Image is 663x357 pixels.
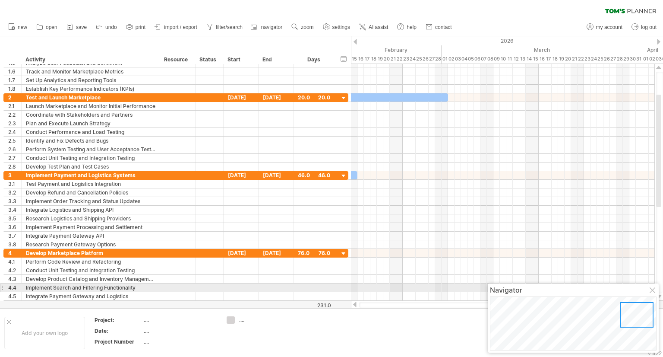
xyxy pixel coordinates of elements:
[26,76,155,84] div: Set Up Analytics and Reporting Tools
[545,54,552,64] div: Tuesday, 17 March 2026
[26,206,155,214] div: Integrate Logistics and Shipping API
[552,54,558,64] div: Wednesday, 18 March 2026
[26,93,155,102] div: Test and Launch Marketplace
[8,102,21,110] div: 2.1
[8,223,21,231] div: 3.6
[289,22,316,33] a: zoom
[558,54,565,64] div: Thursday, 19 March 2026
[590,54,597,64] div: Tuesday, 24 March 2026
[26,180,155,188] div: Test Payment and Logistics Integration
[259,171,294,179] div: [DATE]
[636,54,642,64] div: Tuesday, 31 March 2026
[301,24,313,30] span: zoom
[8,85,21,93] div: 1.8
[648,350,662,357] div: v 422
[597,54,603,64] div: Wednesday, 25 March 2026
[26,102,155,110] div: Launch Marketplace and Monitor Initial Performance
[224,93,259,102] div: [DATE]
[26,223,155,231] div: Implement Payment Processing and Settlement
[26,111,155,119] div: Coordinate with Stakeholders and Partners
[293,55,334,64] div: Days
[26,137,155,145] div: Identify and Fix Defects and Bugs
[8,240,21,249] div: 3.8
[199,55,218,64] div: Status
[655,54,662,64] div: Friday, 3 April 2026
[6,22,30,33] a: new
[571,54,578,64] div: Saturday, 21 March 2026
[26,214,155,223] div: Research Logistics and Shipping Providers
[26,163,155,171] div: Develop Test Plan and Test Cases
[76,24,87,30] span: save
[487,54,493,64] div: Sunday, 8 March 2026
[239,316,286,324] div: ....
[584,22,625,33] a: my account
[8,171,21,179] div: 3
[474,54,480,64] div: Friday, 6 March 2026
[455,54,461,64] div: Tuesday, 3 March 2026
[584,54,590,64] div: Monday, 23 March 2026
[144,316,216,324] div: ....
[610,54,616,64] div: Friday, 27 March 2026
[8,128,21,136] div: 2.4
[8,292,21,300] div: 4.5
[526,54,532,64] div: Saturday, 14 March 2026
[623,54,629,64] div: Sunday, 29 March 2026
[152,22,200,33] a: import / export
[448,54,455,64] div: Monday, 2 March 2026
[26,249,155,257] div: Develop Marketplace Platform
[26,171,155,179] div: Implement Payment and Logistics Systems
[26,266,155,274] div: Conduct Unit Testing and Integration Testing
[377,54,383,64] div: Thursday, 19 February 2026
[442,45,642,54] div: March 2026
[260,45,442,54] div: February 2026
[224,249,259,257] div: [DATE]
[298,93,330,102] div: 20.0
[144,327,216,335] div: ....
[298,171,330,179] div: 46.0
[262,55,288,64] div: End
[298,249,330,257] div: 76.0
[641,24,657,30] span: log out
[416,54,422,64] div: Wednesday, 25 February 2026
[649,54,655,64] div: Thursday, 2 April 2026
[26,145,155,153] div: Perform System Testing and User Acceptance Testing
[435,24,452,30] span: contact
[25,55,155,64] div: Activity
[94,22,120,33] a: undo
[364,54,370,64] div: Tuesday, 17 February 2026
[95,316,142,324] div: Project:
[259,249,294,257] div: [DATE]
[18,24,27,30] span: new
[26,67,155,76] div: Track and Monitor Marketplace Metrics
[34,22,60,33] a: open
[259,93,294,102] div: [DATE]
[26,119,155,127] div: Plan and Execute Launch Strategy
[493,54,500,64] div: Monday, 9 March 2026
[429,54,435,64] div: Friday, 27 February 2026
[26,275,155,283] div: Develop Product Catalog and Inventory Management
[506,54,513,64] div: Wednesday, 11 March 2026
[8,154,21,162] div: 2.7
[26,85,155,93] div: Establish Key Performance Indicators (KPIs)
[227,55,253,64] div: Start
[642,54,649,64] div: Wednesday, 1 April 2026
[519,54,526,64] div: Friday, 13 March 2026
[351,54,357,64] div: Sunday, 15 February 2026
[383,54,390,64] div: Friday, 20 February 2026
[144,338,216,345] div: ....
[26,128,155,136] div: Conduct Performance and Load Testing
[480,54,487,64] div: Saturday, 7 March 2026
[8,197,21,205] div: 3.3
[294,302,331,309] div: 231.0
[8,145,21,153] div: 2.6
[409,54,416,64] div: Tuesday, 24 February 2026
[26,197,155,205] div: Implement Order Tracking and Status Updates
[422,54,429,64] div: Thursday, 26 February 2026
[616,54,623,64] div: Saturday, 28 March 2026
[321,22,353,33] a: settings
[423,22,455,33] a: contact
[461,54,467,64] div: Wednesday, 4 March 2026
[332,24,350,30] span: settings
[8,93,21,102] div: 2
[8,232,21,240] div: 3.7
